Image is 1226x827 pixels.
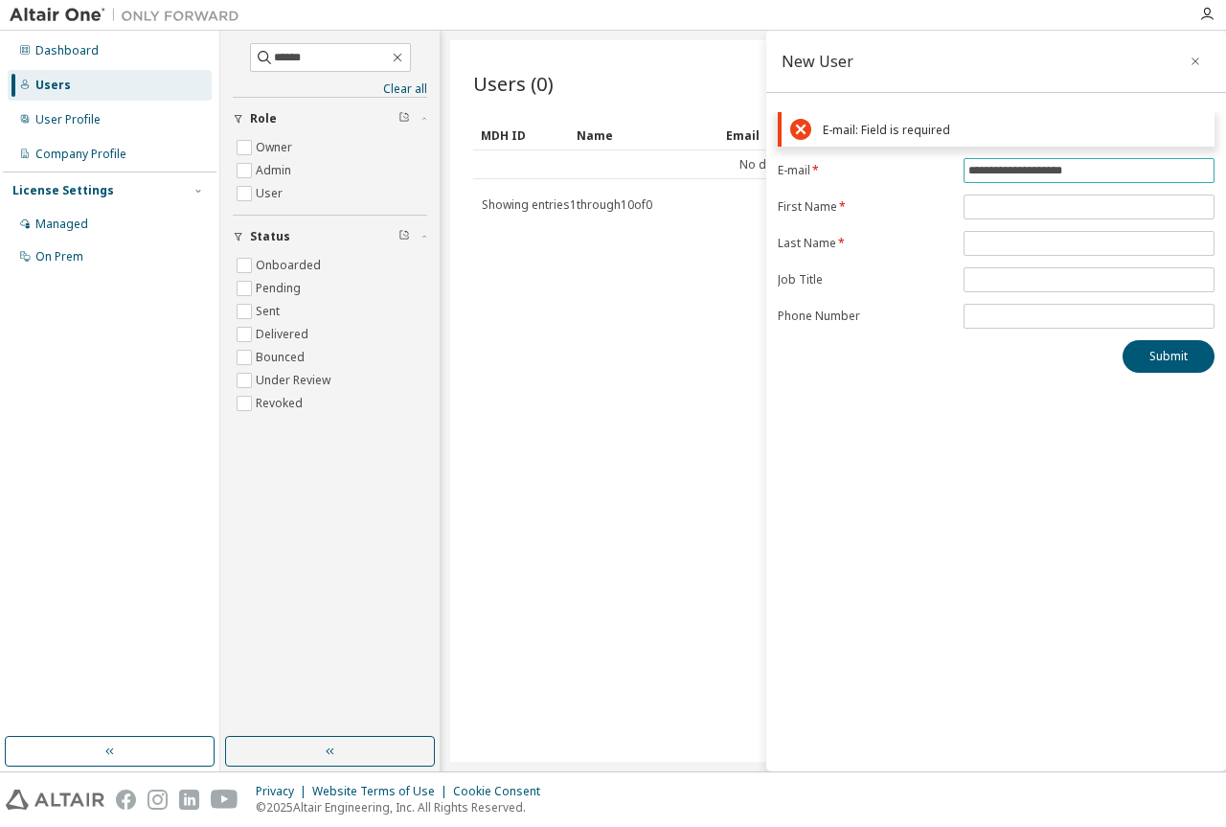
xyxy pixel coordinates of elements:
[312,784,453,799] div: Website Terms of Use
[453,784,552,799] div: Cookie Consent
[256,300,284,323] label: Sent
[398,111,410,126] span: Clear filter
[10,6,249,25] img: Altair One
[35,147,126,162] div: Company Profile
[256,392,306,415] label: Revoked
[256,182,286,205] label: User
[577,120,711,150] div: Name
[778,199,952,215] label: First Name
[256,799,552,816] p: © 2025 Altair Engineering, Inc. All Rights Reserved.
[256,136,296,159] label: Owner
[778,309,952,324] label: Phone Number
[256,323,312,346] label: Delivered
[233,81,427,97] a: Clear all
[148,790,168,810] img: instagram.svg
[256,369,334,392] label: Under Review
[250,229,290,244] span: Status
[6,790,104,810] img: altair_logo.svg
[35,112,101,127] div: User Profile
[823,123,1206,137] div: E-mail: Field is required
[1123,340,1215,373] button: Submit
[778,163,952,178] label: E-mail
[473,70,554,97] span: Users (0)
[782,54,853,69] div: New User
[12,183,114,198] div: License Settings
[398,229,410,244] span: Clear filter
[256,159,295,182] label: Admin
[179,790,199,810] img: linkedin.svg
[211,790,238,810] img: youtube.svg
[256,346,308,369] label: Bounced
[256,277,305,300] label: Pending
[35,78,71,93] div: Users
[726,120,806,150] div: Email
[256,784,312,799] div: Privacy
[482,196,652,213] span: Showing entries 1 through 10 of 0
[250,111,277,126] span: Role
[233,98,427,140] button: Role
[35,43,99,58] div: Dashboard
[35,217,88,232] div: Managed
[256,254,325,277] label: Onboarded
[778,236,952,251] label: Last Name
[473,150,1101,179] td: No data available
[116,790,136,810] img: facebook.svg
[35,249,83,264] div: On Prem
[233,216,427,258] button: Status
[778,272,952,287] label: Job Title
[481,120,561,150] div: MDH ID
